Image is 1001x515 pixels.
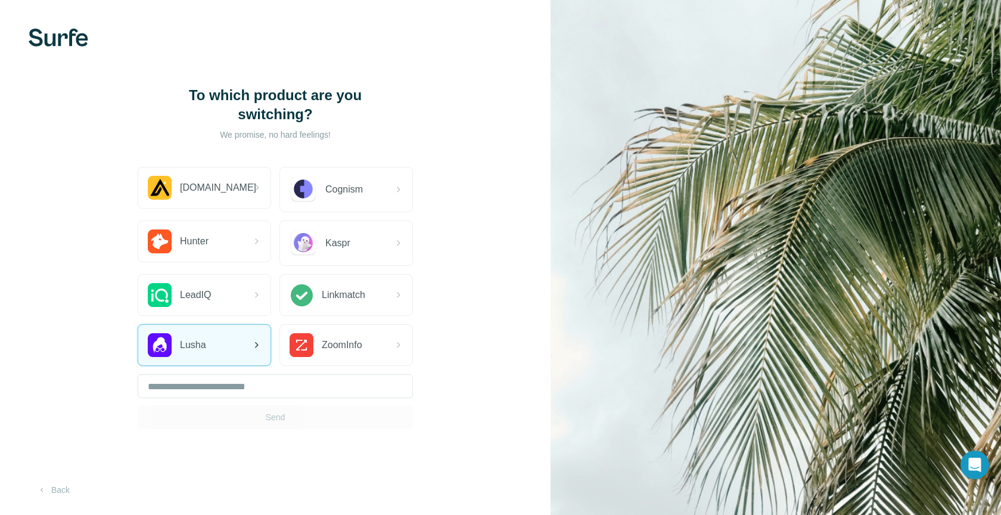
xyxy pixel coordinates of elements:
p: We promise, no hard feelings! [156,129,394,141]
h1: To which product are you switching? [156,86,394,124]
img: Kaspr Logo [290,229,317,257]
span: LeadIQ [180,288,211,302]
div: Open Intercom Messenger [960,451,989,479]
img: Cognism Logo [290,176,317,203]
span: Lusha [180,338,206,352]
img: Lusha Logo [148,333,172,357]
img: LeadIQ Logo [148,283,172,307]
img: Linkmatch Logo [290,283,313,307]
span: Cognism [325,182,363,197]
span: ZoomInfo [322,338,362,352]
img: Surfe's logo [29,29,88,46]
button: Back [29,479,78,501]
span: Hunter [180,234,209,249]
img: Apollo.io Logo [148,176,172,200]
span: Kaspr [325,236,350,250]
img: Hunter.io Logo [148,229,172,253]
span: Linkmatch [322,288,365,302]
img: ZoomInfo Logo [290,333,313,357]
span: [DOMAIN_NAME] [180,181,256,195]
